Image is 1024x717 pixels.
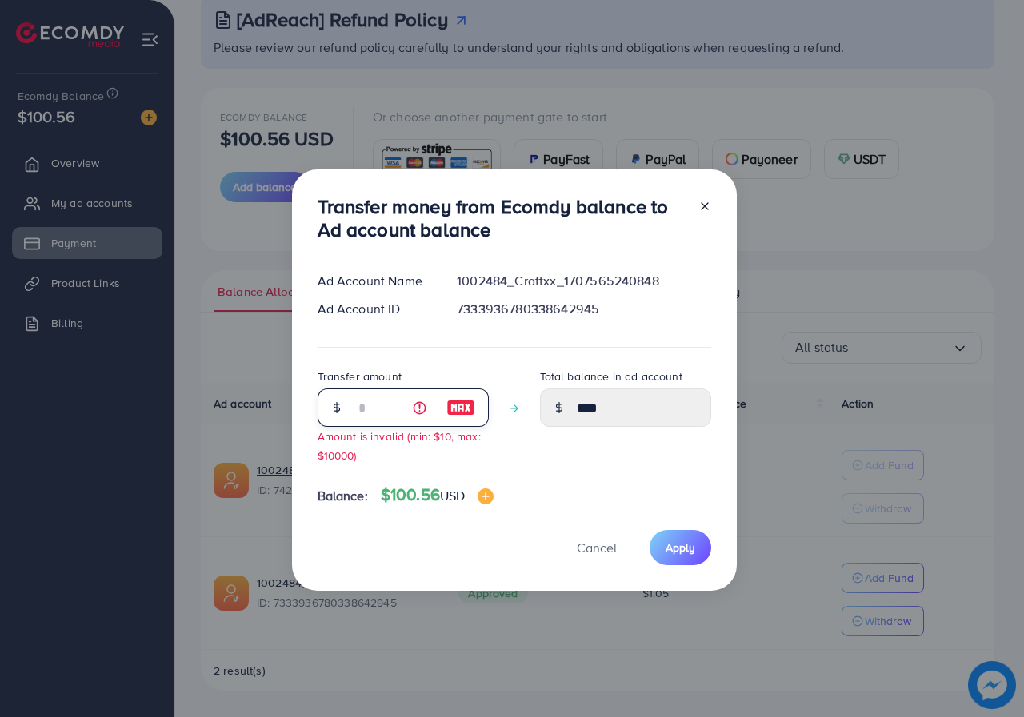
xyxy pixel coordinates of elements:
[305,272,445,290] div: Ad Account Name
[318,428,481,462] small: Amount is invalid (min: $10, max: $10000)
[305,300,445,318] div: Ad Account ID
[381,485,494,505] h4: $100.56
[577,539,617,556] span: Cancel
[446,398,475,417] img: image
[557,530,637,564] button: Cancel
[444,272,723,290] div: 1002484_Craftxx_1707565240848
[318,195,686,241] h3: Transfer money from Ecomdy balance to Ad account balance
[444,300,723,318] div: 7333936780338642945
[440,487,465,504] span: USD
[318,487,368,505] span: Balance:
[478,488,494,504] img: image
[318,368,402,384] label: Transfer amount
[650,530,711,564] button: Apply
[666,540,695,556] span: Apply
[540,368,682,384] label: Total balance in ad account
